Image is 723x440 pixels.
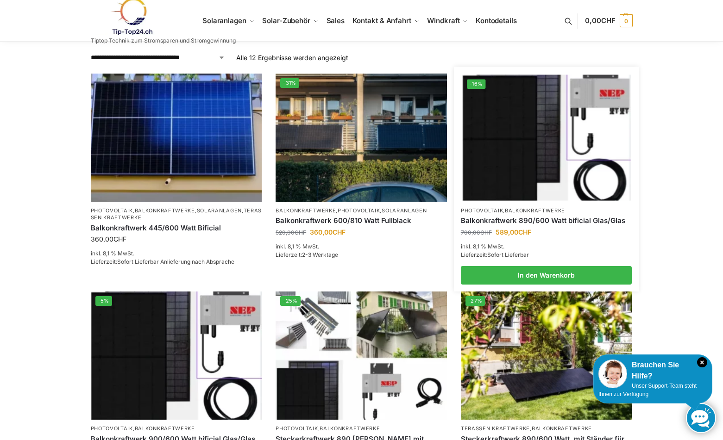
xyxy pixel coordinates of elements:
a: Balkonkraftwerk 600/810 Watt Fullblack [276,216,447,225]
a: Photovoltaik [276,425,318,432]
p: , , [276,207,447,214]
span: Sofort Lieferbar Anlieferung nach Absprache [117,258,234,265]
a: Photovoltaik [91,425,133,432]
span: Solar-Zubehör [262,16,310,25]
span: CHF [113,235,126,243]
p: Tiptop Technik zum Stromsparen und Stromgewinnung [91,38,236,43]
span: Kontodetails [476,16,517,25]
span: CHF [333,228,346,236]
p: Alle 12 Ergebnisse werden angezeigt [236,53,348,62]
img: Customer service [598,359,627,388]
a: Balkonkraftwerk 445/600 Watt Bificial [91,223,262,233]
p: , [461,425,632,432]
img: Steckerkraftwerk 890/600 Watt, mit Ständer für Terrasse inkl. Lieferung [461,291,632,420]
a: Balkonkraftwerke [532,425,592,432]
span: 0,00 [585,16,615,25]
span: Kontakt & Anfahrt [352,16,411,25]
a: Terassen Kraftwerke [461,425,530,432]
a: Balkonkraftwerke [135,207,195,214]
a: Balkonkraftwerk 890/600 Watt bificial Glas/Glas [461,216,632,225]
span: Windkraft [427,16,459,25]
a: -5%Bificiales Hochleistungsmodul [91,291,262,420]
bdi: 360,00 [310,228,346,236]
span: CHF [295,229,306,236]
span: 0 [620,14,633,27]
bdi: 520,00 [276,229,306,236]
div: Brauchen Sie Hilfe? [598,359,707,382]
a: Balkonkraftwerke [135,425,195,432]
a: -16%Bificiales Hochleistungsmodul [462,74,630,200]
p: inkl. 8,1 % MwSt. [91,249,262,258]
a: Balkonkraftwerke [276,207,336,214]
bdi: 360,00 [91,235,126,243]
p: , [276,425,447,432]
span: Unser Support-Team steht Ihnen zur Verfügung [598,383,697,397]
a: Photovoltaik [338,207,380,214]
span: 2-3 Werktage [302,251,338,258]
img: Bificiales Hochleistungsmodul [91,291,262,420]
p: inkl. 8,1 % MwSt. [276,242,447,251]
a: Balkonkraftwerke [320,425,380,432]
span: Sales [327,16,345,25]
span: Sofort Lieferbar [487,251,529,258]
a: Balkonkraftwerke [505,207,565,214]
a: Photovoltaik [91,207,133,214]
span: CHF [480,229,492,236]
a: In den Warenkorb legen: „Balkonkraftwerk 890/600 Watt bificial Glas/Glas“ [461,266,632,285]
span: CHF [518,228,531,236]
a: Solaranlagen [382,207,427,214]
p: inkl. 8,1 % MwSt. [461,242,632,251]
bdi: 589,00 [496,228,531,236]
a: -25%860 Watt Komplett mit Balkonhalterung [276,291,447,420]
img: Bificiales Hochleistungsmodul [462,74,630,200]
img: Solaranlage für den kleinen Balkon [91,74,262,202]
span: CHF [601,16,616,25]
p: , [461,207,632,214]
span: Lieferzeit: [91,258,234,265]
bdi: 700,00 [461,229,492,236]
i: Schließen [697,357,707,367]
p: , [91,425,262,432]
span: Lieferzeit: [276,251,338,258]
img: 2 Balkonkraftwerke [276,74,447,202]
a: Terassen Kraftwerke [91,207,262,221]
img: 860 Watt Komplett mit Balkonhalterung [276,291,447,420]
a: -31%2 Balkonkraftwerke [276,74,447,202]
a: -27%Steckerkraftwerk 890/600 Watt, mit Ständer für Terrasse inkl. Lieferung [461,291,632,420]
span: Solaranlagen [202,16,246,25]
a: Photovoltaik [461,207,503,214]
a: Solaranlagen [197,207,242,214]
span: Lieferzeit: [461,251,529,258]
a: 0,00CHF 0 [585,7,632,35]
select: Shop-Reihenfolge [91,53,225,62]
p: , , , [91,207,262,222]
